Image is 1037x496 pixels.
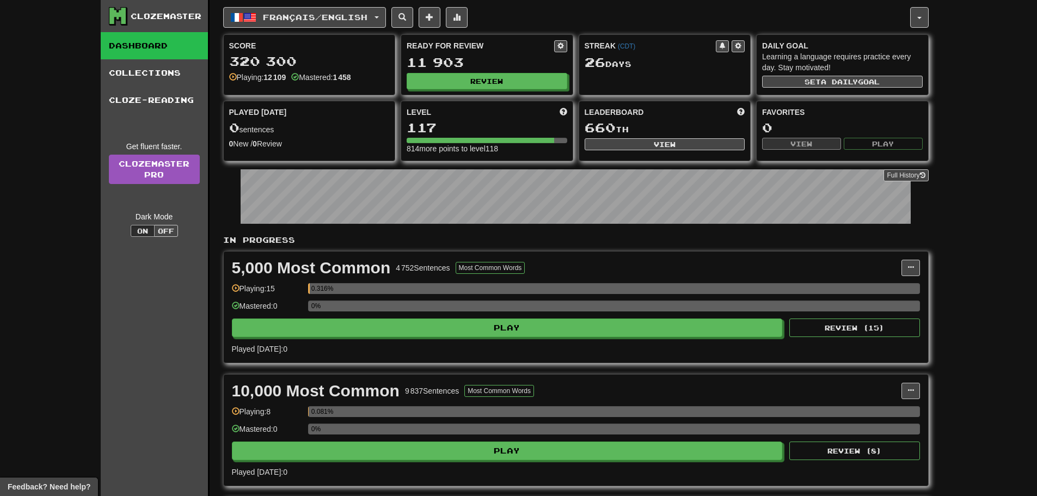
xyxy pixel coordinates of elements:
button: Review (8) [789,442,920,460]
div: 5,000 Most Common [232,260,391,276]
a: (CDT) [618,42,635,50]
div: 117 [407,121,567,134]
div: Mastered: 0 [232,301,303,319]
a: Collections [101,59,208,87]
div: Score [229,40,390,51]
div: 814 more points to level 118 [407,143,567,154]
strong: 1 458 [333,73,351,82]
button: Review (15) [789,319,920,337]
a: Cloze-Reading [101,87,208,114]
div: 9 837 Sentences [405,385,459,396]
div: 0 [762,121,923,134]
a: ClozemasterPro [109,155,200,184]
div: Dark Mode [109,211,200,222]
span: 0 [229,120,240,135]
div: Mastered: 0 [232,424,303,442]
span: Played [DATE]: 0 [232,468,287,476]
button: Review [407,73,567,89]
strong: 0 [253,139,257,148]
div: Playing: 15 [232,283,303,301]
button: Français/English [223,7,386,28]
div: 11 903 [407,56,567,69]
span: Played [DATE] [229,107,287,118]
div: Mastered: [291,72,351,83]
div: 320 300 [229,54,390,68]
div: Learning a language requires practice every day. Stay motivated! [762,51,923,73]
button: More stats [446,7,468,28]
span: Leaderboard [585,107,644,118]
div: Ready for Review [407,40,554,51]
div: Playing: [229,72,286,83]
span: Played [DATE]: 0 [232,345,287,353]
div: Get fluent faster. [109,141,200,152]
div: Clozemaster [131,11,201,22]
span: 660 [585,120,616,135]
div: Streak [585,40,716,51]
div: Playing: 8 [232,406,303,424]
button: Search sentences [391,7,413,28]
span: Level [407,107,431,118]
div: New / Review [229,138,390,149]
button: View [762,138,841,150]
div: 10,000 Most Common [232,383,400,399]
span: This week in points, UTC [737,107,745,118]
button: Off [154,225,178,237]
span: Français / English [263,13,367,22]
div: sentences [229,121,390,135]
button: Most Common Words [464,385,534,397]
button: Play [232,319,783,337]
strong: 12 109 [263,73,286,82]
a: Dashboard [101,32,208,59]
strong: 0 [229,139,234,148]
button: On [131,225,155,237]
button: Full History [883,169,928,181]
div: Day s [585,56,745,70]
div: Daily Goal [762,40,923,51]
div: 4 752 Sentences [396,262,450,273]
span: a daily [821,78,858,85]
button: Seta dailygoal [762,76,923,88]
span: 26 [585,54,605,70]
button: View [585,138,745,150]
div: th [585,121,745,135]
span: Score more points to level up [560,107,567,118]
span: Open feedback widget [8,481,90,492]
button: Add sentence to collection [419,7,440,28]
p: In Progress [223,235,929,246]
button: Play [844,138,923,150]
button: Play [232,442,783,460]
button: Most Common Words [456,262,525,274]
div: Favorites [762,107,923,118]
